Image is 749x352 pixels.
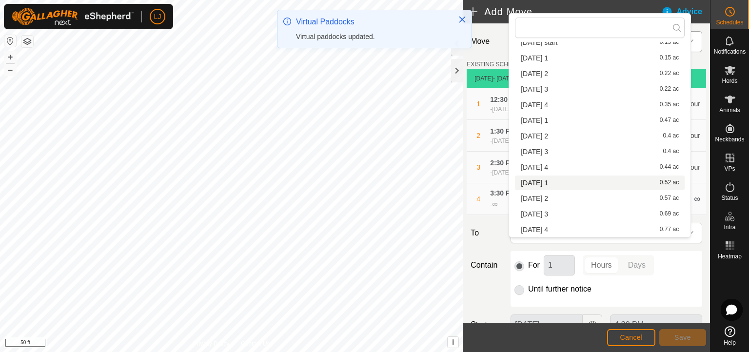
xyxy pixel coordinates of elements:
li: 2025-08-15 4 [515,222,685,237]
li: 2025-08-13 1 [515,51,685,65]
a: Help [710,322,749,350]
button: Save [659,329,706,346]
span: [DATE] 2 [521,70,548,77]
span: Help [724,340,736,346]
span: 2:30 PM [490,159,516,167]
span: Neckbands [715,137,744,142]
span: [DATE] 1 [521,55,548,61]
span: [DATE] 3 [521,211,548,217]
span: Schedules [716,20,743,25]
span: [DATE] 4 [521,164,548,171]
span: [DATE] 3 [521,86,548,93]
div: - [490,198,497,210]
span: 3 [476,163,480,171]
span: [DATE] 1:30 PM [492,106,534,113]
span: 0.52 ac [660,179,679,186]
span: 12:30 PM [490,96,520,103]
div: - [490,137,534,145]
div: - [490,168,534,177]
button: – [4,64,16,76]
li: 2025-08-13 3 [515,82,685,97]
span: 0.44 ac [660,164,679,171]
button: Close [455,13,469,26]
span: 2 [476,132,480,139]
button: Reset Map [4,35,16,47]
li: 2025-08-13 2 [515,66,685,81]
span: 0.22 ac [660,86,679,93]
span: 0.35 ac [660,101,679,108]
span: 1 [476,100,480,108]
span: i [452,338,454,346]
span: [DATE] 4 [521,226,548,233]
img: Gallagher Logo [12,8,134,25]
span: Heatmap [718,254,742,259]
button: + [4,51,16,63]
div: Virtual paddocks updated. [296,32,448,42]
span: [DATE] [474,75,493,82]
a: Contact Us [241,339,270,348]
span: Save [674,333,691,341]
label: EXISTING SCHEDULES [467,60,532,69]
span: - [DATE] [493,75,515,82]
span: Status [721,195,738,201]
span: [DATE] 2 [521,195,548,202]
span: [DATE] 2:30 PM [492,137,534,144]
span: 0.69 ac [660,211,679,217]
span: 0.15 ac [660,39,679,46]
li: 2025-08-14 2 [515,129,685,143]
li: 2025-08-13 4 [515,98,685,112]
span: Herds [722,78,737,84]
span: [DATE] 3:30 PM [492,169,534,176]
span: ∞ [694,194,700,204]
span: [DATE] start [521,39,557,46]
li: 2025-08-15 1 [515,176,685,190]
label: Until further notice [528,285,591,293]
div: Virtual Paddocks [296,16,448,28]
span: [DATE] 1 [521,179,548,186]
button: Cancel [607,329,655,346]
span: 0.57 ac [660,195,679,202]
li: 2025-08-15 2 [515,191,685,206]
button: i [448,337,458,348]
span: [DATE] 2 [521,133,548,139]
span: 0.47 ac [660,117,679,124]
span: Notifications [714,49,746,55]
span: Cancel [620,333,643,341]
li: 2025-08-15 3 [515,207,685,221]
label: Move [467,31,507,52]
span: 0.15 ac [660,55,679,61]
li: 2025-08-12 start [515,35,685,50]
label: Contain [467,259,507,271]
span: ∞ [492,200,497,208]
div: - [490,105,534,114]
button: Choose Date [583,314,602,335]
span: [DATE] 4 [521,101,548,108]
div: Advice [661,6,710,18]
span: 3:30 PM [490,189,516,197]
span: VPs [724,166,735,172]
span: 0.4 ac [663,148,679,155]
span: [DATE] 1 [521,117,548,124]
span: 1:30 PM [490,127,516,135]
span: Infra [724,224,735,230]
span: [DATE] 3 [521,148,548,155]
span: 0.22 ac [660,70,679,77]
span: 0.77 ac [660,226,679,233]
label: To [467,223,507,243]
label: Start [467,319,507,331]
span: Animals [719,107,740,113]
label: For [528,261,540,269]
li: 2025-08-14 3 [515,144,685,159]
span: 0.4 ac [663,133,679,139]
span: LJ [154,12,161,22]
a: Privacy Policy [193,339,230,348]
span: 4 [476,195,480,203]
h2: Add Move [469,6,661,18]
li: 2025-08-14 1 [515,113,685,128]
li: 2025-08-14 4 [515,160,685,175]
button: Map Layers [21,36,33,47]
